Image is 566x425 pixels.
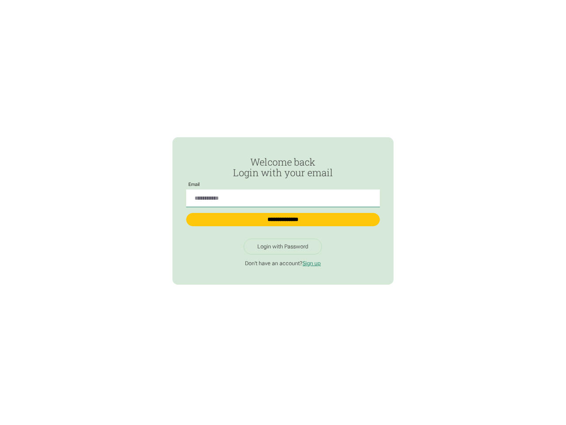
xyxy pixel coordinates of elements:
[186,182,202,187] label: Email
[186,157,379,178] h2: Welcome back Login with your email
[186,260,379,267] p: Don't have an account?
[302,260,321,267] a: Sign up
[186,157,379,233] form: Passwordless Login
[257,243,308,250] div: Login with Password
